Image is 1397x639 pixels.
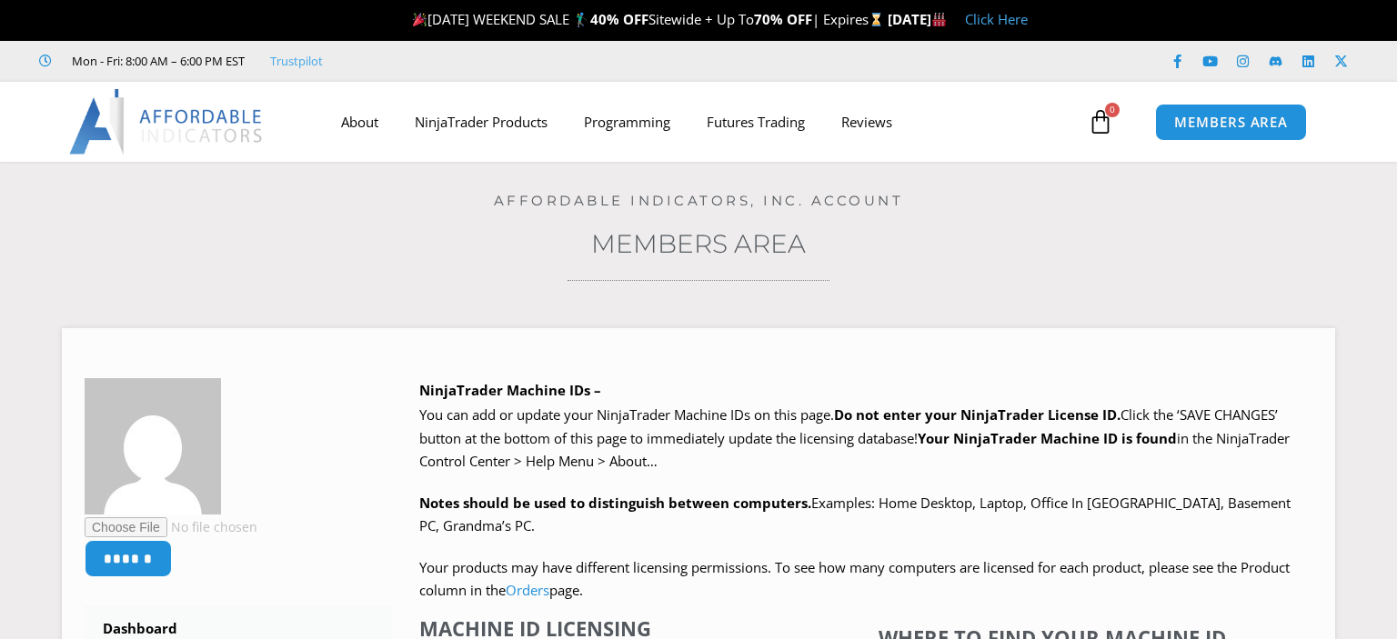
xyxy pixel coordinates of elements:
a: NinjaTrader Products [397,101,566,143]
span: MEMBERS AREA [1174,115,1288,129]
a: About [323,101,397,143]
span: You can add or update your NinjaTrader Machine IDs on this page. [419,405,834,424]
span: Click the ‘SAVE CHANGES’ button at the bottom of this page to immediately update the licensing da... [419,405,1290,470]
img: 3e961ded3c57598c38b75bad42f30339efeb9c3e633a926747af0a11817a7dee [85,378,221,514]
b: NinjaTrader Machine IDs – [419,381,601,399]
a: Members Area [591,228,806,259]
a: 0 [1060,95,1141,148]
strong: [DATE] [888,10,947,28]
a: MEMBERS AREA [1155,104,1307,141]
a: Orders [506,581,549,599]
span: [DATE] WEEKEND SALE 🏌️‍♂️ Sitewide + Up To | Expires [408,10,888,28]
strong: 40% OFF [590,10,648,28]
img: 🎉 [413,13,427,26]
strong: Your NinjaTrader Machine ID is found [918,429,1177,447]
a: Programming [566,101,688,143]
strong: 70% OFF [754,10,812,28]
img: LogoAI | Affordable Indicators – NinjaTrader [69,89,265,155]
img: ⌛ [869,13,883,26]
nav: Menu [323,101,1083,143]
a: Reviews [823,101,910,143]
a: Affordable Indicators, Inc. Account [494,192,904,209]
span: 0 [1105,103,1120,117]
span: Your products may have different licensing permissions. To see how many computers are licensed fo... [419,558,1290,600]
span: Mon - Fri: 8:00 AM – 6:00 PM EST [67,50,245,72]
img: 🏭 [932,13,946,26]
strong: Notes should be used to distinguish between computers. [419,494,811,512]
a: Futures Trading [688,101,823,143]
a: Click Here [965,10,1028,28]
b: Do not enter your NinjaTrader License ID. [834,405,1121,424]
a: Trustpilot [270,50,323,72]
span: Examples: Home Desktop, Laptop, Office In [GEOGRAPHIC_DATA], Basement PC, Grandma’s PC. [419,494,1291,535]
